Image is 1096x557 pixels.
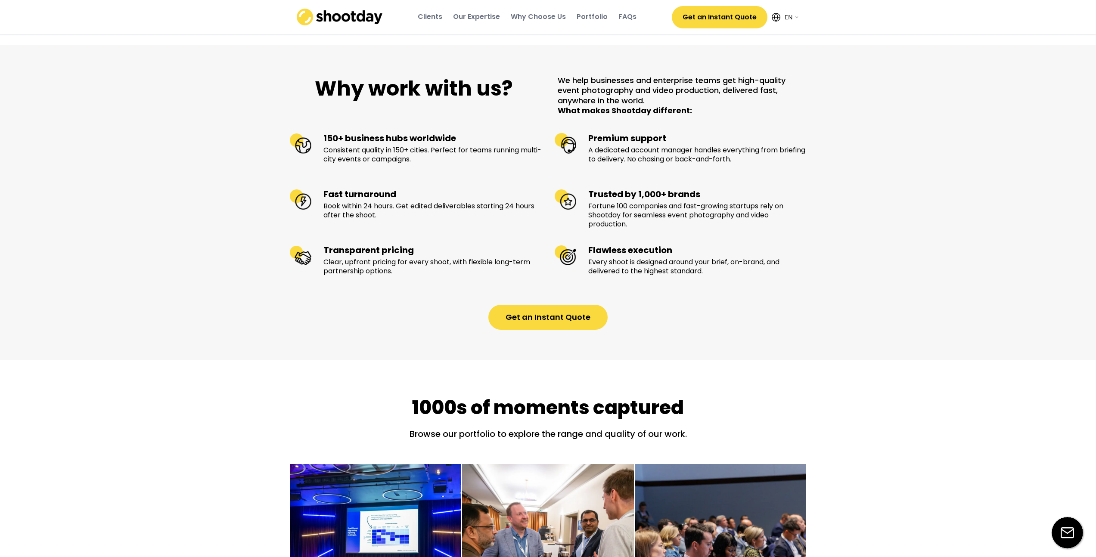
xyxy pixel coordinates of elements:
div: Premium support [588,133,807,144]
div: 150+ business hubs worldwide [323,133,542,144]
h2: We help businesses and enterprise teams get high-quality event photography and video production, ... [558,75,807,116]
div: Consistent quality in 150+ cities. Perfect for teams running multi-city events or campaigns. [323,146,542,164]
div: Why Choose Us [511,12,566,22]
div: Every shoot is designed around your brief, on-brand, and delivered to the highest standard. [588,258,807,276]
div: Clients [418,12,442,22]
img: Icon%20feather-globe%20%281%29.svg [772,13,780,22]
img: Flawless execution [555,244,576,266]
iframe: Webchat Widget [1038,463,1084,510]
div: Browse our portfolio to explore the range and quality of our work. [376,427,720,447]
img: Premium support [555,133,576,154]
img: Transparent pricing [290,244,311,266]
div: Transparent pricing [323,244,542,256]
div: Clear, upfront pricing for every shoot, with flexible long-term partnership options. [323,258,542,276]
h1: Why work with us? [290,75,539,102]
img: shootday_logo.png [297,9,383,25]
div: Portfolio [577,12,608,22]
div: A dedicated account manager handles everything from briefing to delivery. No chasing or back-and-... [588,146,807,164]
img: Trusted by 1,000+ brands [555,189,576,210]
div: 1000s of moments captured [412,394,684,421]
button: Get an Instant Quote [488,305,608,330]
div: Fortune 100 companies and fast-growing startups rely on Shootday for seamless event photography a... [588,202,807,229]
div: Flawless execution [588,244,807,256]
img: email-icon%20%281%29.svg [1052,517,1083,548]
div: Trusted by 1,000+ brands [588,189,807,200]
img: 150+ business hubs worldwide [290,133,311,154]
button: Get an Instant Quote [672,6,767,28]
div: FAQs [618,12,636,22]
strong: What makes Shootday different: [558,105,692,116]
img: Fast turnaround [290,189,311,210]
div: Our Expertise [453,12,500,22]
div: Fast turnaround [323,189,542,200]
div: Book within 24 hours. Get edited deliverables starting 24 hours after the shoot. [323,202,542,220]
